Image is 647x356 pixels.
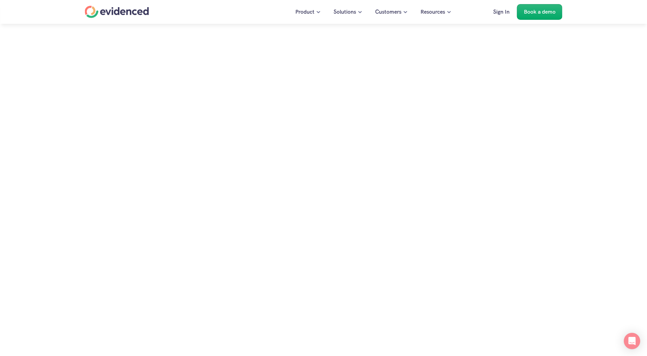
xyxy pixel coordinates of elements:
iframe: Calculate your company's cost of interviewing [230,39,417,294]
p: Customers [375,8,401,16]
p: Product [295,8,314,16]
div: Open Intercom Messenger [624,333,640,349]
a: Home [85,6,149,18]
p: Resources [421,8,445,16]
a: Sign In [488,4,515,20]
a: Book a demo [517,4,562,20]
p: Book a demo [524,8,556,16]
p: Sign In [493,8,510,16]
p: Solutions [334,8,356,16]
p: Pricing [464,8,481,16]
a: Pricing [459,4,486,20]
